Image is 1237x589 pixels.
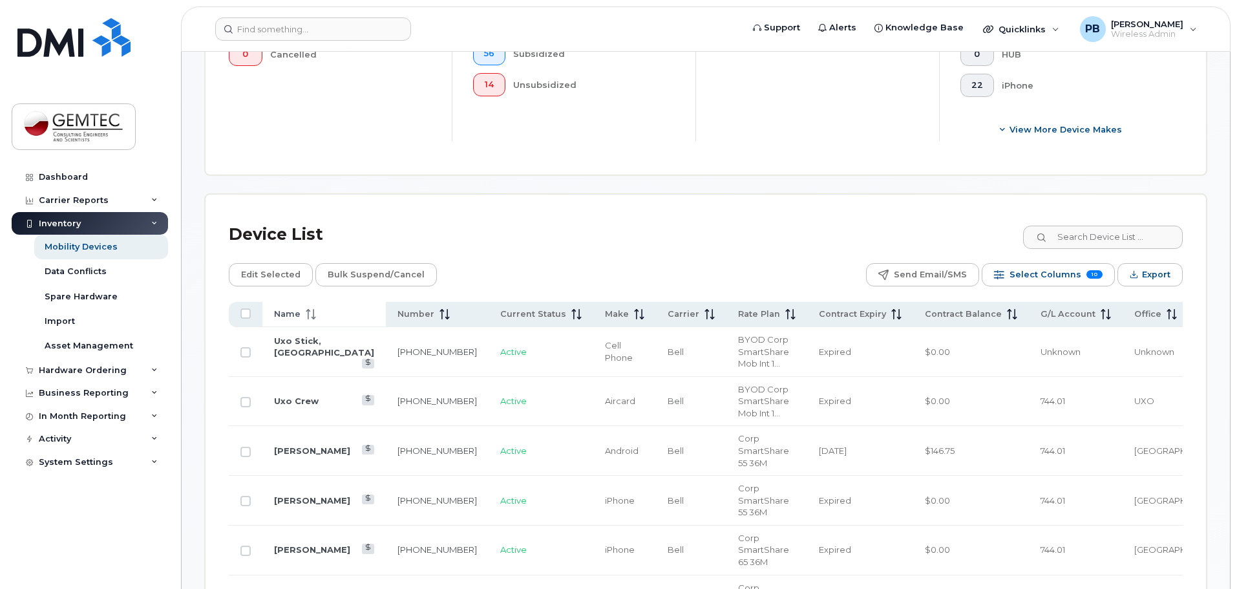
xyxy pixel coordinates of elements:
[1142,265,1170,284] span: Export
[229,43,262,66] button: 0
[1111,19,1183,29] span: [PERSON_NAME]
[362,359,374,369] a: View Last Bill
[1041,445,1065,456] span: 744.01
[999,24,1046,34] span: Quicklinks
[1085,21,1100,37] span: PB
[241,265,301,284] span: Edit Selected
[1002,43,1163,66] div: HUB
[484,80,494,90] span: 14
[925,347,950,357] span: $0.00
[397,347,477,357] a: [PHONE_NUMBER]
[473,42,505,65] button: 56
[328,265,425,284] span: Bulk Suspend/Cancel
[738,334,789,369] span: BYOD Corp SmartShare Mob Int 10
[819,495,851,506] span: Expired
[484,48,494,59] span: 56
[513,42,675,65] div: Subsidized
[819,308,886,320] span: Contract Expiry
[500,347,527,357] span: Active
[738,308,780,320] span: Rate Plan
[274,544,350,555] a: [PERSON_NAME]
[925,308,1002,320] span: Contract Balance
[1117,263,1183,286] button: Export
[1134,495,1225,506] span: [GEOGRAPHIC_DATA]
[274,308,301,320] span: Name
[668,445,684,456] span: Bell
[605,340,633,363] span: Cell Phone
[1111,29,1183,39] span: Wireless Admin
[605,396,635,406] span: Aircard
[362,395,374,405] a: View Last Bill
[473,73,505,96] button: 14
[274,396,319,406] a: Uxo Crew
[668,308,699,320] span: Carrier
[362,544,374,553] a: View Last Bill
[865,15,973,41] a: Knowledge Base
[1002,74,1163,97] div: iPhone
[960,118,1162,141] button: View More Device Makes
[1134,445,1225,456] span: [GEOGRAPHIC_DATA]
[1041,396,1065,406] span: 744.01
[397,308,434,320] span: Number
[274,336,374,358] a: Uxo Stick, [GEOGRAPHIC_DATA]
[1041,544,1065,555] span: 744.01
[744,15,809,41] a: Support
[397,445,477,456] a: [PHONE_NUMBER]
[500,495,527,506] span: Active
[885,21,964,34] span: Knowledge Base
[1041,347,1081,357] span: Unknown
[500,396,527,406] span: Active
[971,49,983,59] span: 0
[738,483,789,517] span: Corp SmartShare 55 36M
[500,544,527,555] span: Active
[605,544,635,555] span: iPhone
[1010,123,1122,136] span: View More Device Makes
[1023,226,1183,249] input: Search Device List ...
[819,396,851,406] span: Expired
[1134,308,1161,320] span: Office
[1086,270,1103,279] span: 10
[1134,396,1154,406] span: UXO
[1041,495,1065,506] span: 744.01
[270,43,432,66] div: Cancelled
[605,495,635,506] span: iPhone
[668,347,684,357] span: Bell
[925,396,950,406] span: $0.00
[397,495,477,506] a: [PHONE_NUMBER]
[240,49,251,59] span: 0
[819,445,847,456] span: [DATE]
[866,263,979,286] button: Send Email/SMS
[668,544,684,555] span: Bell
[829,21,856,34] span: Alerts
[274,495,350,506] a: [PERSON_NAME]
[738,433,789,467] span: Corp SmartShare 55 36M
[1134,347,1174,357] span: Unknown
[819,544,851,555] span: Expired
[809,15,865,41] a: Alerts
[397,544,477,555] a: [PHONE_NUMBER]
[738,533,789,567] span: Corp SmartShare 65 36M
[971,80,983,91] span: 22
[605,308,629,320] span: Make
[215,17,411,41] input: Find something...
[513,73,675,96] div: Unsubsidized
[229,218,323,252] div: Device List
[925,544,950,555] span: $0.00
[315,263,437,286] button: Bulk Suspend/Cancel
[1134,544,1225,555] span: [GEOGRAPHIC_DATA]
[960,43,994,66] button: 0
[925,445,955,456] span: $146.75
[819,347,851,357] span: Expired
[1071,16,1206,42] div: Patricia Boulanger
[397,396,477,406] a: [PHONE_NUMBER]
[1010,265,1081,284] span: Select Columns
[668,495,684,506] span: Bell
[1041,308,1095,320] span: G/L Account
[960,74,994,97] button: 22
[668,396,684,406] span: Bell
[605,445,639,456] span: Android
[362,495,374,504] a: View Last Bill
[362,445,374,455] a: View Last Bill
[229,263,313,286] button: Edit Selected
[925,495,950,506] span: $0.00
